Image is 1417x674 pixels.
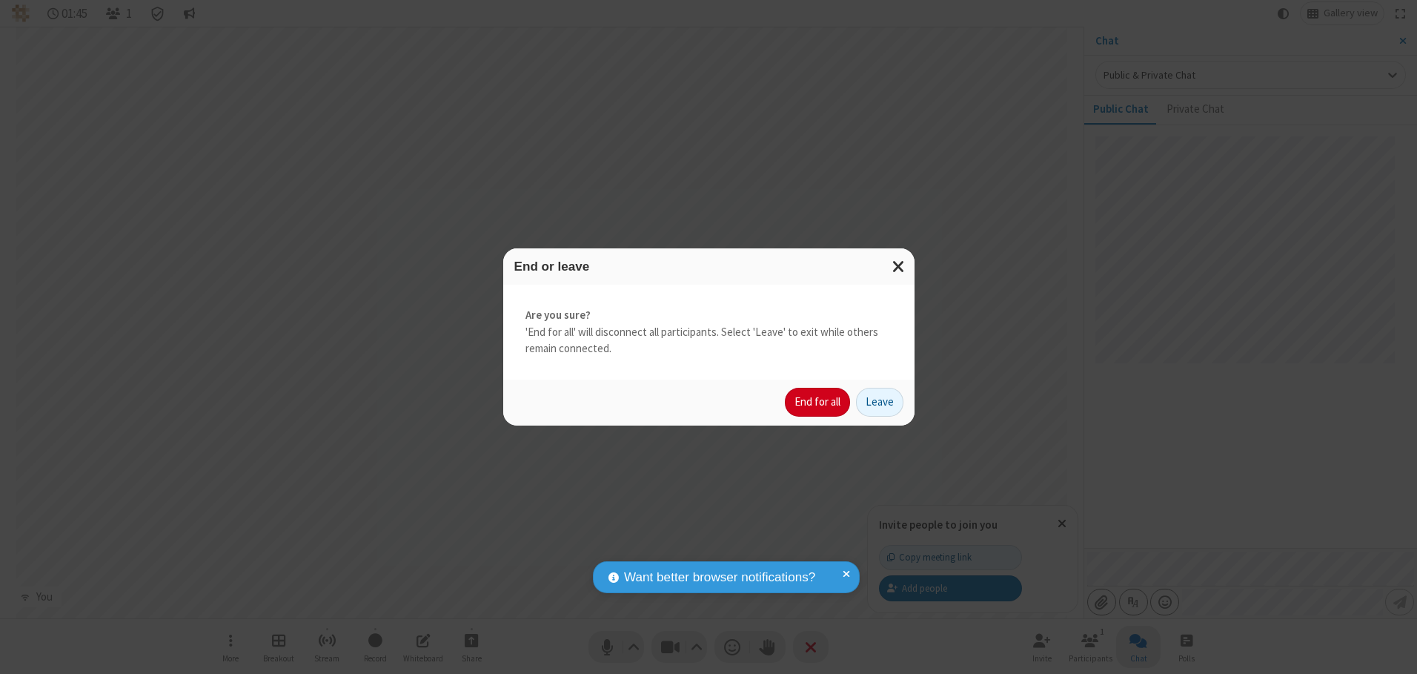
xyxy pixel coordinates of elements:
strong: Are you sure? [525,307,892,324]
h3: End or leave [514,260,903,274]
button: End for all [785,388,850,417]
button: Leave [856,388,903,417]
span: Want better browser notifications? [624,568,815,587]
button: Close modal [883,248,915,285]
div: 'End for all' will disconnect all participants. Select 'Leave' to exit while others remain connec... [503,285,915,380]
